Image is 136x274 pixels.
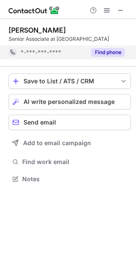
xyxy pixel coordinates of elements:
[9,26,66,34] div: [PERSON_NAME]
[9,35,131,43] div: Senior Associate at [GEOGRAPHIC_DATA]
[91,48,125,57] button: Reveal Button
[9,115,131,130] button: Send email
[9,5,60,15] img: ContactOut v5.3.10
[24,78,116,85] div: Save to List / ATS / CRM
[24,119,56,126] span: Send email
[22,175,127,183] span: Notes
[22,158,127,166] span: Find work email
[9,73,131,89] button: save-profile-one-click
[24,98,115,105] span: AI write personalized message
[23,140,91,146] span: Add to email campaign
[9,94,131,110] button: AI write personalized message
[9,173,131,185] button: Notes
[9,156,131,168] button: Find work email
[9,135,131,151] button: Add to email campaign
